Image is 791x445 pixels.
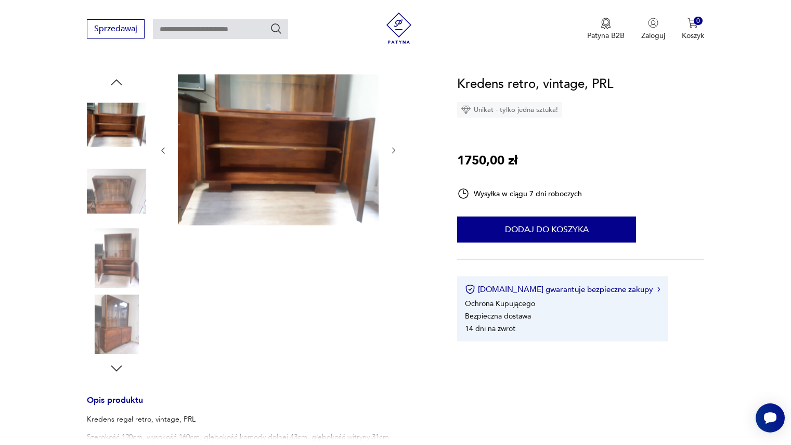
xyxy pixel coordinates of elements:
[694,17,703,26] div: 0
[87,162,146,221] img: Zdjęcie produktu Kredens retro, vintage, PRL
[682,31,704,41] p: Koszyk
[457,151,517,171] p: 1750,00 zł
[457,74,613,94] h1: Kredens retro, vintage, PRL
[465,284,660,295] button: [DOMAIN_NAME] gwarantuje bezpieczne zakupy
[87,432,391,442] p: Szerokość 120cm, wysokość 160cm, głębokość komody dolnej 43cm, głębokość witryny 31cm.
[87,397,432,414] h3: Opis produktu
[461,105,471,115] img: Ikona diamentu
[87,19,145,39] button: Sprzedawaj
[87,95,146,155] img: Zdjęcie produktu Kredens retro, vintage, PRL
[641,18,665,41] button: Zaloguj
[457,217,636,243] button: Dodaj do koszyka
[756,403,785,433] iframe: Smartsupp widget button
[87,26,145,33] a: Sprzedawaj
[688,18,698,28] img: Ikona koszyka
[465,284,475,295] img: Ikona certyfikatu
[601,18,611,29] img: Ikona medalu
[641,31,665,41] p: Zaloguj
[178,74,379,225] img: Zdjęcie produktu Kredens retro, vintage, PRL
[682,18,704,41] button: 0Koszyk
[657,287,660,292] img: Ikona strzałki w prawo
[587,31,625,41] p: Patyna B2B
[87,295,146,354] img: Zdjęcie produktu Kredens retro, vintage, PRL
[465,324,515,334] li: 14 dni na zwrot
[87,414,391,425] p: Kredens regał retro, vintage, PRL
[465,311,531,321] li: Bezpieczna dostawa
[87,228,146,287] img: Zdjęcie produktu Kredens retro, vintage, PRL
[465,299,535,309] li: Ochrona Kupującego
[383,12,414,44] img: Patyna - sklep z meblami i dekoracjami vintage
[270,22,282,35] button: Szukaj
[587,18,625,41] button: Patyna B2B
[457,187,582,200] div: Wysyłka w ciągu 7 dni roboczych
[587,18,625,41] a: Ikona medaluPatyna B2B
[648,18,658,28] img: Ikonka użytkownika
[457,102,562,118] div: Unikat - tylko jedna sztuka!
